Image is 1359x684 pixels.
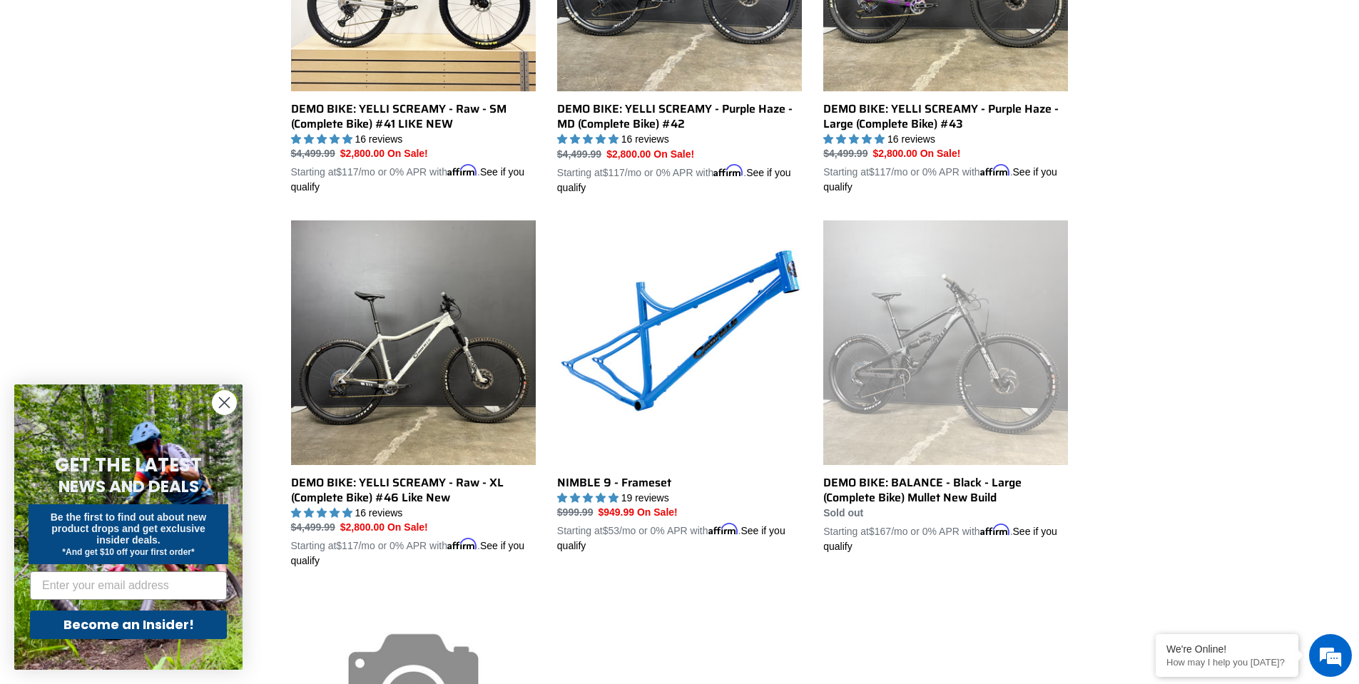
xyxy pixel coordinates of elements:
span: Be the first to find out about new product drops and get exclusive insider deals. [51,511,207,546]
button: Close dialog [212,390,237,415]
div: We're Online! [1166,643,1288,655]
p: How may I help you today? [1166,657,1288,668]
button: Become an Insider! [30,611,227,639]
span: *And get $10 off your first order* [62,547,194,557]
span: NEWS AND DEALS [58,475,199,498]
span: GET THE LATEST [55,452,202,478]
input: Enter your email address [30,571,227,600]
